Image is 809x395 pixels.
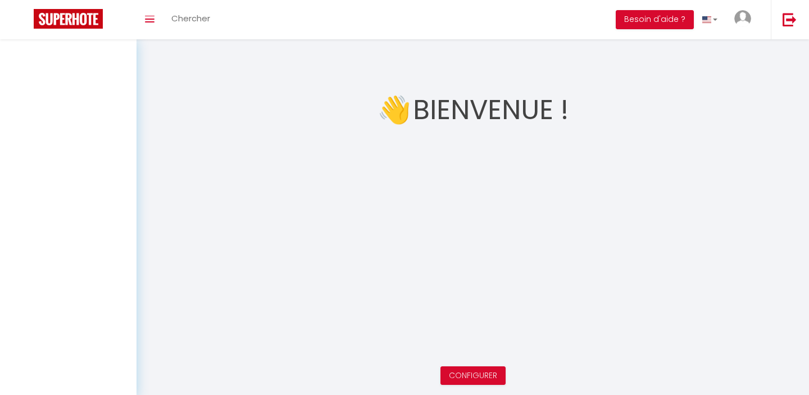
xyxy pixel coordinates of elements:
span: 👋 [378,89,411,131]
a: Configurer [449,370,497,381]
button: Configurer [440,366,506,385]
img: ... [734,10,751,27]
img: logout [783,12,797,26]
img: Super Booking [34,9,103,29]
button: Besoin d'aide ? [616,10,694,29]
span: Chercher [171,12,210,24]
h1: Bienvenue ! [413,76,569,144]
iframe: welcome-outil.mov [293,144,653,346]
